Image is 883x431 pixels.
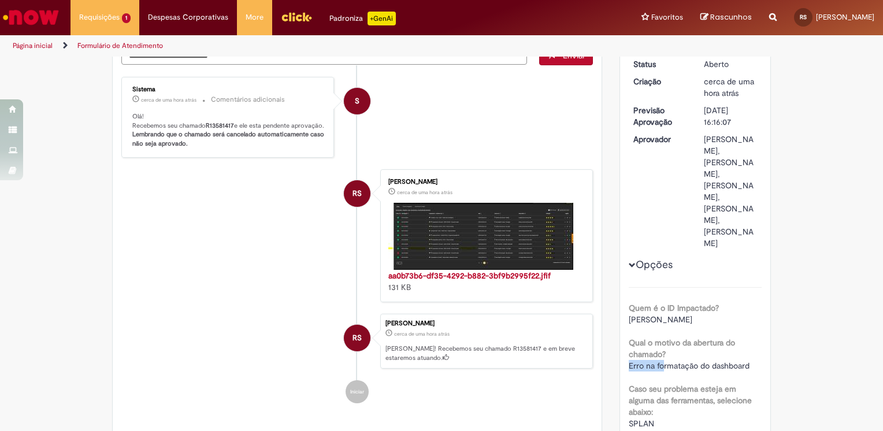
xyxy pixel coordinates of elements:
span: Enviar [563,50,585,61]
div: [PERSON_NAME] [388,179,581,185]
span: 1 [122,13,131,23]
p: Olá! Recebemos seu chamado e ele esta pendente aprovação. [132,112,325,148]
span: Erro na formatação do dashboard [629,361,750,371]
div: 30/09/2025 13:16:07 [704,76,758,99]
span: Rascunhos [710,12,752,23]
li: Renan De Oliveira Dos Santos [121,314,593,369]
b: Caso seu problema esteja em alguma das ferramentas, selecione abaixo: [629,384,752,417]
div: Renan De Oliveira Dos Santos [344,325,370,351]
img: ServiceNow [1,6,61,29]
div: 131 KB [388,270,581,293]
b: Quem é o ID Impactado? [629,303,719,313]
span: [PERSON_NAME] [629,314,692,325]
b: R13581417 [206,121,234,130]
ul: Histórico de tíquete [121,65,593,415]
span: RS [353,180,362,207]
dt: Status [625,58,696,70]
span: cerca de uma hora atrás [397,189,452,196]
span: cerca de uma hora atrás [704,76,754,98]
span: Despesas Corporativas [148,12,228,23]
ul: Trilhas de página [9,35,580,57]
span: Favoritos [651,12,683,23]
div: [PERSON_NAME] [385,320,587,327]
time: 30/09/2025 13:16:07 [394,330,450,337]
dt: Aprovador [625,133,696,145]
a: Página inicial [13,41,53,50]
span: More [246,12,264,23]
a: Rascunhos [700,12,752,23]
p: +GenAi [368,12,396,25]
time: 30/09/2025 13:09:42 [397,189,452,196]
b: Qual o motivo da abertura do chamado? [629,337,735,359]
dt: Criação [625,76,696,87]
div: System [344,88,370,114]
time: 30/09/2025 13:16:07 [704,76,754,98]
a: aa0b73b6-df35-4292-b882-3bf9b2995f22.jfif [388,270,551,281]
span: SPLAN [629,418,654,429]
div: [PERSON_NAME], [PERSON_NAME], [PERSON_NAME], [PERSON_NAME], [PERSON_NAME] [704,133,758,249]
div: [DATE] 16:16:07 [704,105,758,128]
small: Comentários adicionais [211,95,285,105]
div: Aberto [704,58,758,70]
img: click_logo_yellow_360x200.png [281,8,312,25]
p: [PERSON_NAME]! Recebemos seu chamado R13581417 e em breve estaremos atuando. [385,344,587,362]
span: Requisições [79,12,120,23]
div: Padroniza [329,12,396,25]
span: cerca de uma hora atrás [394,330,450,337]
span: cerca de uma hora atrás [141,96,196,103]
span: [PERSON_NAME] [816,12,874,22]
span: S [355,87,359,115]
div: Sistema [132,86,325,93]
a: Formulário de Atendimento [77,41,163,50]
b: Lembrando que o chamado será cancelado automaticamente caso não seja aprovado. [132,130,326,148]
span: RS [800,13,807,21]
span: RS [353,324,362,352]
dt: Previsão Aprovação [625,105,696,128]
div: Renan De Oliveira Dos Santos [344,180,370,207]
